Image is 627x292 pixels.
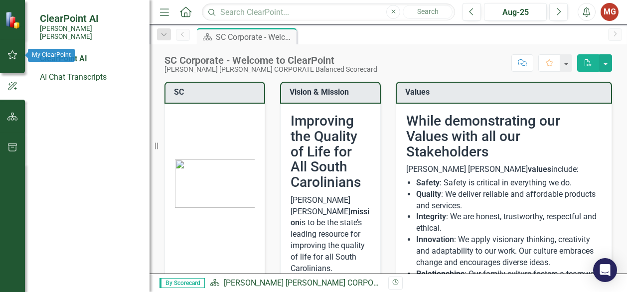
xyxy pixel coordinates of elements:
[484,3,547,21] button: Aug-25
[405,88,606,97] h3: Values
[416,189,602,212] li: : We deliver reliable and affordable products and services.
[224,278,465,288] a: [PERSON_NAME] [PERSON_NAME] CORPORATE Balanced Scorecard
[40,53,140,65] div: ClearPoint AI
[487,6,543,18] div: Aug-25
[290,88,375,97] h3: Vision & Mission
[40,24,140,41] small: [PERSON_NAME] [PERSON_NAME]
[416,269,465,279] strong: Relationships
[416,212,446,221] strong: Integrity
[406,114,602,159] h2: While demonstrating our Values with all our Stakeholders
[416,235,454,244] strong: Innovation
[291,195,370,277] p: [PERSON_NAME] [PERSON_NAME] is to be the state’s leading resource for improving the quality of li...
[416,189,441,199] strong: Quality
[291,114,370,190] h2: Improving the Quality of Life for All South Carolinians
[202,3,455,21] input: Search ClearPoint...
[528,164,551,174] strong: values
[174,88,259,97] h3: SC
[159,278,205,288] span: By Scorecard
[601,3,619,21] button: MG
[40,72,140,83] a: AI Chat Transcripts
[416,234,602,269] li: : We apply visionary thinking, creativity and adaptability to our work. Our culture embraces chan...
[210,278,381,289] div: »
[40,12,140,24] span: ClearPoint AI
[164,66,377,73] div: [PERSON_NAME] [PERSON_NAME] CORPORATE Balanced Scorecard
[416,211,602,234] li: : We are honest, trustworthy, respectful and ethical.
[403,5,453,19] button: Search
[593,258,617,282] div: Open Intercom Messenger
[406,164,602,175] p: [PERSON_NAME] [PERSON_NAME] include:
[164,55,377,66] div: SC Corporate - Welcome to ClearPoint
[28,49,75,62] div: My ClearPoint
[216,31,294,43] div: SC Corporate - Welcome to ClearPoint
[416,178,440,187] strong: Safety
[416,177,602,189] li: : Safety is critical in everything we do.
[417,7,439,15] span: Search
[4,11,22,29] img: ClearPoint Strategy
